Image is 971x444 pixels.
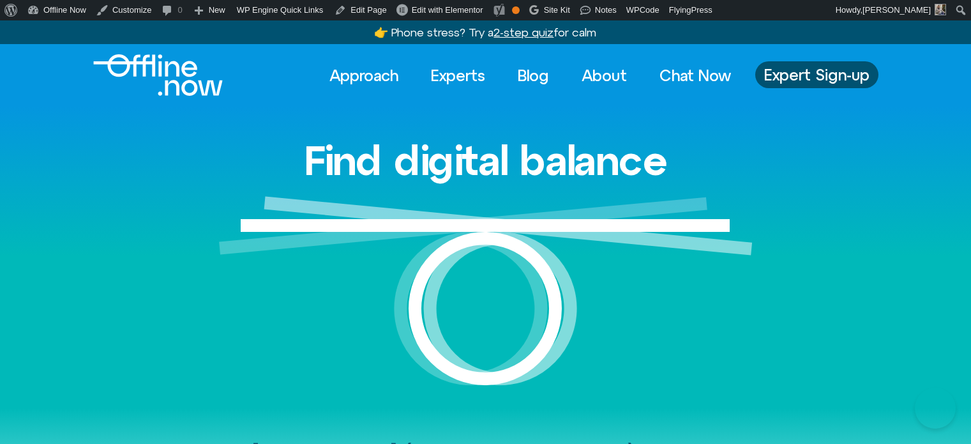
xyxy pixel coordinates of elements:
[506,61,561,89] a: Blog
[93,54,223,96] img: offline.now
[570,61,638,89] a: About
[419,61,497,89] a: Experts
[318,61,410,89] a: Approach
[755,61,878,88] a: Expert Sign-up
[764,66,869,83] span: Expert Sign-up
[318,61,742,89] nav: Menu
[915,388,956,429] iframe: Botpress
[304,138,668,183] h1: Find digital balance
[544,5,570,15] span: Site Kit
[93,54,201,96] div: Logo
[374,26,596,39] a: 👉 Phone stress? Try a2-step quizfor calm
[862,5,931,15] span: [PERSON_NAME]
[412,5,483,15] span: Edit with Elementor
[493,26,553,39] u: 2-step quiz
[648,61,742,89] a: Chat Now
[512,6,520,14] div: OK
